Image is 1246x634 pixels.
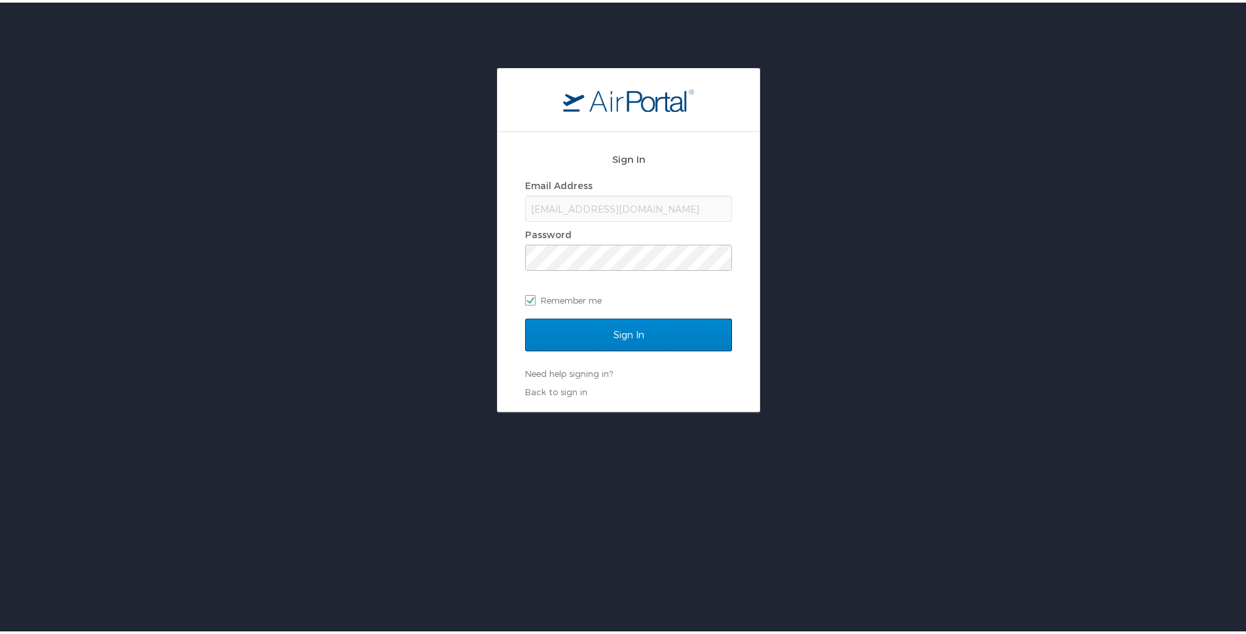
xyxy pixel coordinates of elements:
a: Need help signing in? [525,366,613,376]
label: Password [525,226,572,238]
label: Remember me [525,288,732,308]
a: Back to sign in [525,384,587,395]
img: logo [563,86,694,109]
input: Sign In [525,316,732,349]
h2: Sign In [525,149,732,164]
label: Email Address [525,177,593,188]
